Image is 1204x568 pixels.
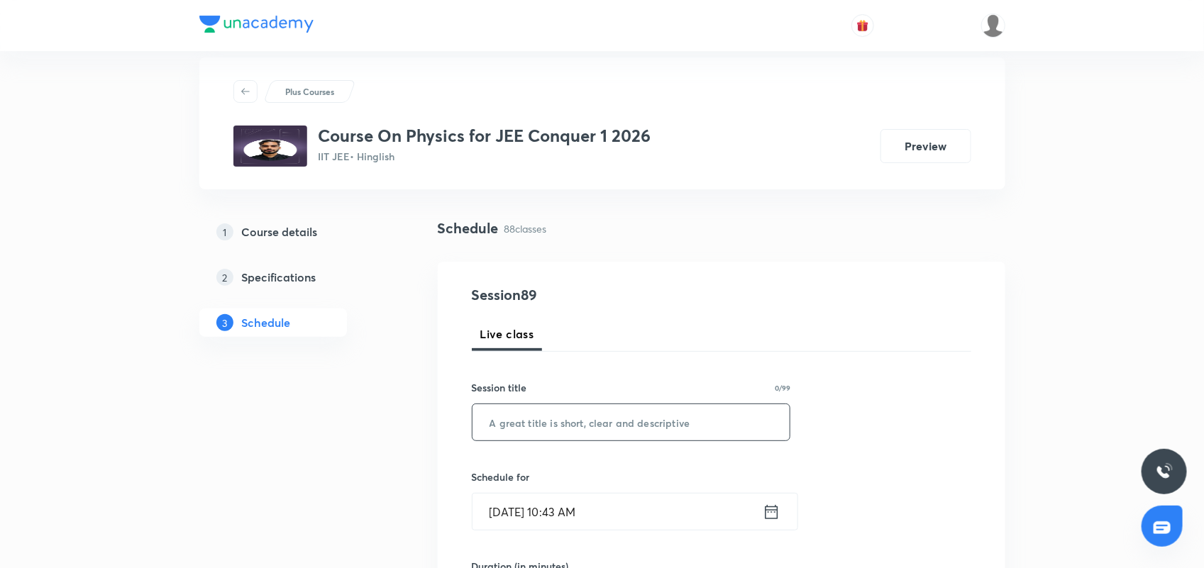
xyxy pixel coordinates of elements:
[319,149,651,164] p: IIT JEE • Hinglish
[319,126,651,146] h3: Course On Physics for JEE Conquer 1 2026
[472,469,791,484] h6: Schedule for
[856,19,869,32] img: avatar
[438,218,499,239] h4: Schedule
[199,16,314,36] a: Company Logo
[851,14,874,37] button: avatar
[242,223,318,240] h5: Course details
[216,269,233,286] p: 2
[473,404,790,440] input: A great title is short, clear and descriptive
[472,380,527,395] h6: Session title
[242,269,316,286] h5: Specifications
[480,325,534,343] span: Live class
[199,263,392,291] a: 2Specifications
[216,314,233,331] p: 3
[504,221,547,236] p: 88 classes
[472,284,731,306] h4: Session 89
[775,384,790,391] p: 0/99
[199,218,392,246] a: 1Course details
[216,223,233,240] p: 1
[981,13,1005,38] img: Bhuwan Singh
[285,85,334,98] p: Plus Courses
[880,129,971,163] button: Preview
[199,16,314,33] img: Company Logo
[233,126,307,167] img: 431335b6e84049309f37e21215f05a89.jpg
[242,314,291,331] h5: Schedule
[1156,463,1173,480] img: ttu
